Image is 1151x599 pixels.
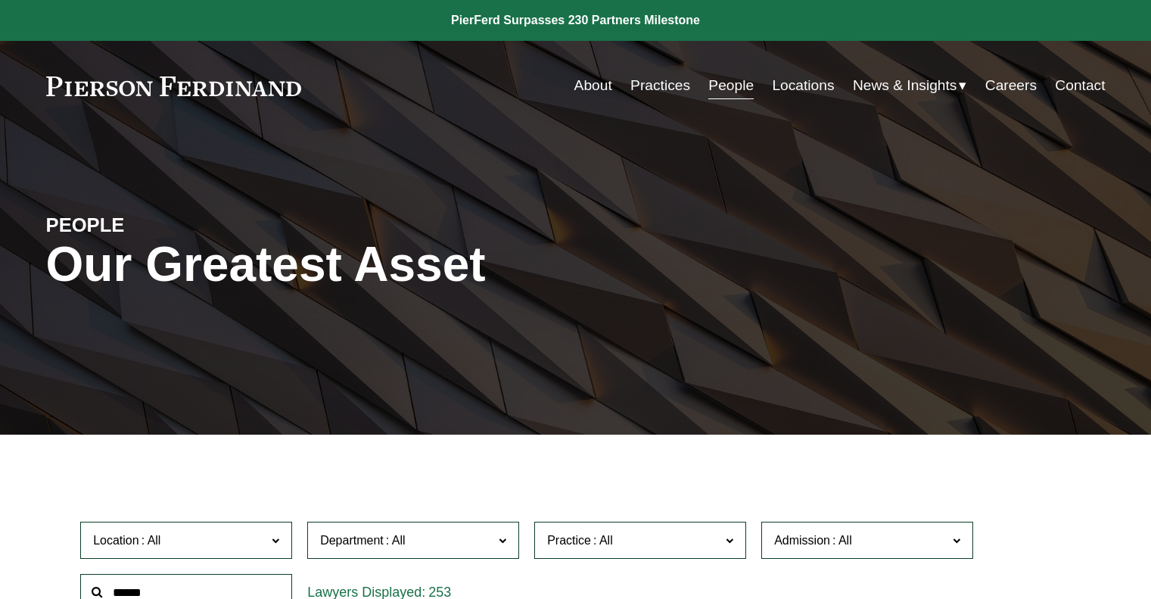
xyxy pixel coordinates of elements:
[93,534,139,547] span: Location
[320,534,384,547] span: Department
[985,71,1037,100] a: Careers
[46,213,311,237] h4: PEOPLE
[853,73,957,99] span: News & Insights
[853,71,967,100] a: folder dropdown
[547,534,591,547] span: Practice
[46,237,752,292] h1: Our Greatest Asset
[772,71,834,100] a: Locations
[630,71,690,100] a: Practices
[708,71,754,100] a: People
[574,71,612,100] a: About
[774,534,830,547] span: Admission
[1055,71,1105,100] a: Contact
